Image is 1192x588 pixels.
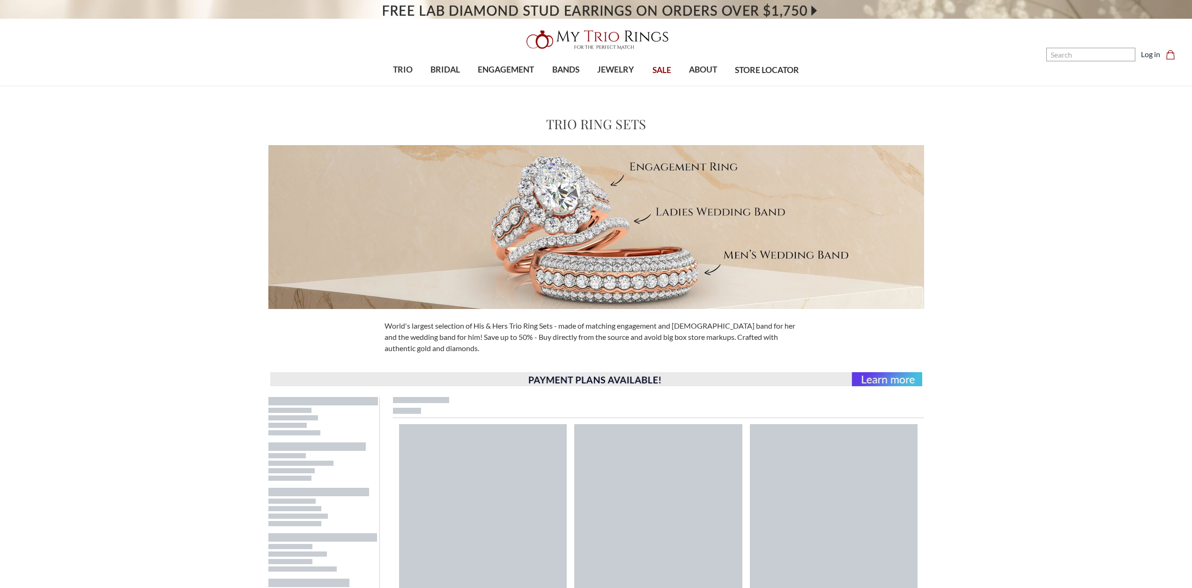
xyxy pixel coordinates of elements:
button: submenu toggle [441,85,450,86]
a: SALE [643,55,680,86]
a: ABOUT [680,55,726,85]
svg: cart.cart_preview [1166,50,1175,59]
span: STORE LOCATOR [735,64,799,76]
h1: Trio Ring Sets [546,114,646,134]
input: Search [1046,48,1135,61]
a: JEWELRY [588,55,643,85]
a: My Trio Rings [346,25,846,55]
button: submenu toggle [561,85,570,86]
a: Log in [1141,49,1160,60]
button: submenu toggle [611,85,621,86]
span: JEWELRY [597,64,634,76]
span: ENGAGEMENT [478,64,534,76]
span: BANDS [552,64,579,76]
div: World's largest selection of His & Hers Trio Ring Sets - made of matching engagement and [DEMOGRA... [379,320,814,354]
a: TRIO [384,55,422,85]
a: BRIDAL [422,55,469,85]
img: Meet Your Perfect Match MyTrioRings [268,145,924,309]
a: Cart with 0 items [1166,49,1181,60]
img: My Trio Rings [521,25,671,55]
button: submenu toggle [398,85,407,86]
button: submenu toggle [698,85,708,86]
span: ABOUT [689,64,717,76]
a: ENGAGEMENT [469,55,543,85]
span: SALE [652,64,671,76]
button: submenu toggle [501,85,511,86]
span: TRIO [393,64,413,76]
a: BANDS [543,55,588,85]
span: BRIDAL [430,64,460,76]
a: STORE LOCATOR [726,55,808,86]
